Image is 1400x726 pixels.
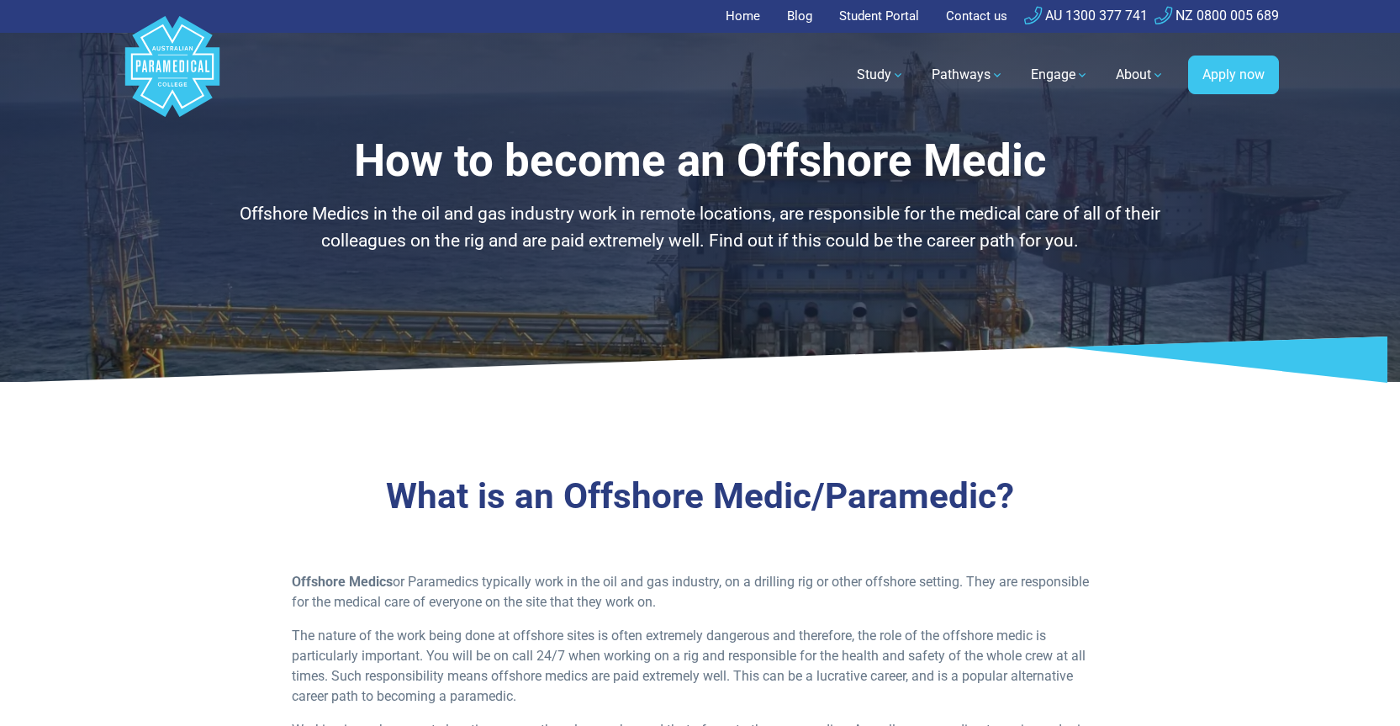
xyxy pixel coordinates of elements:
a: AU 1300 377 741 [1024,8,1148,24]
p: or Paramedics typically work in the oil and gas industry, on a drilling rig or other offshore set... [292,572,1108,612]
h3: What is an Offshore Medic/Paramedic? [209,475,1192,518]
p: The nature of the work being done at offshore sites is often extremely dangerous and therefore, t... [292,626,1108,707]
h1: How to become an Offshore Medic [209,135,1192,188]
a: NZ 0800 005 689 [1154,8,1279,24]
p: Offshore Medics in the oil and gas industry work in remote locations, are responsible for the med... [209,201,1192,254]
a: Engage [1021,51,1099,98]
a: Study [847,51,915,98]
a: Australian Paramedical College [122,33,223,118]
a: Apply now [1188,56,1279,94]
a: Pathways [922,51,1014,98]
a: About [1106,51,1175,98]
strong: Offshore Medics [292,574,393,590]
